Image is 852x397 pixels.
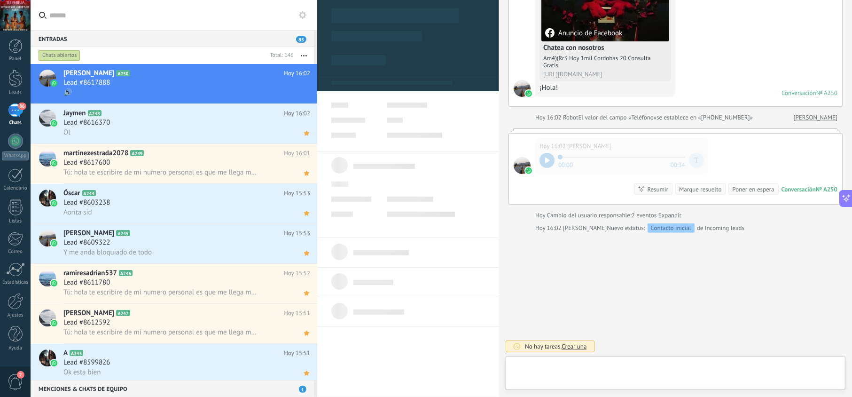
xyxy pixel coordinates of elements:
[284,269,310,278] span: Hoy 15:52
[116,310,130,316] span: A247
[63,109,86,118] span: Jaymen
[63,358,110,367] span: Lead #8599826
[299,386,306,393] span: 1
[543,55,667,69] div: Am4)(Rr3 Hoy 1mil Cordobas 20 Consulta Gratis
[657,113,753,122] span: se establece en «[PHONE_NUMBER]»
[545,28,622,38] div: Anuncio de Facebook
[82,190,96,196] span: A244
[63,168,258,177] span: Tú: hola te escribire de mi numero personal es que me llega mucha gente aqui
[284,109,310,118] span: Hoy 16:02
[51,160,57,167] img: icon
[679,185,721,194] div: Marque resuelto
[539,83,671,93] div: ¡Hola!
[543,43,667,53] h4: Chatea con nosotros
[63,78,110,87] span: Lead #8617888
[2,185,29,191] div: Calendario
[18,103,26,110] span: 86
[2,90,29,96] div: Leads
[51,320,57,326] img: icon
[63,88,72,97] span: 🔊
[31,64,317,103] a: avataricon[PERSON_NAME]A250Hoy 16:02Lead #8617888🔊
[17,371,24,379] span: 2
[63,288,258,297] span: Tú: hola te escribire de mi numero personal es que me llega mucha gente aqui
[782,89,816,97] div: Conversación
[119,270,133,276] span: A246
[63,69,114,78] span: [PERSON_NAME]
[31,184,317,223] a: avatariconÓscarA244Hoy 15:53Lead #8603238Aorita sid
[2,120,29,126] div: Chats
[607,223,744,233] div: de Incoming leads
[284,69,310,78] span: Hoy 16:02
[130,150,144,156] span: A249
[63,198,110,207] span: Lead #8603238
[535,211,547,220] div: Hoy
[63,278,110,287] span: Lead #8611780
[63,248,152,257] span: Y me anda bloquiado de todo
[782,185,816,193] div: Conversación
[2,345,29,351] div: Ayuda
[51,120,57,127] img: icon
[535,113,563,122] div: Hoy 16:02
[31,380,314,397] div: Menciones & Chats de equipo
[31,264,317,303] a: avatariconramiresadrian537A246Hoy 15:52Lead #8611780Tú: hola te escribire de mi numero personal e...
[63,269,117,278] span: ramiresadrian537
[284,189,310,198] span: Hoy 15:53
[525,90,532,97] img: waba.svg
[88,110,102,116] span: A248
[2,218,29,224] div: Listas
[294,47,314,64] button: Más
[31,224,317,263] a: avataricon[PERSON_NAME]A245Hoy 15:53Lead #8609322Y me anda bloquiado de todo
[525,342,587,350] div: No hay tareas.
[284,349,310,358] span: Hoy 15:51
[63,328,258,337] span: Tú: hola te escribire de mi numero personal es que me llega mucha gente aqui
[63,309,114,318] span: [PERSON_NAME]
[543,71,667,78] div: [URL][DOMAIN_NAME]
[116,230,130,236] span: A245
[51,240,57,246] img: icon
[31,30,314,47] div: Entradas
[2,151,29,160] div: WhatsApp
[63,158,110,167] span: Lead #8617600
[63,368,101,377] span: Ok esta bien
[607,223,645,233] span: Nuevo estatus:
[514,80,531,97] span: Javier Rostran
[63,229,114,238] span: [PERSON_NAME]
[648,223,695,233] div: Contacto inicial
[116,70,130,76] span: A250
[31,104,317,143] a: avatariconJaymenA248Hoy 16:02Lead #8616370Ol
[562,342,586,350] span: Crear una
[658,211,681,220] a: Expandir
[63,189,80,198] span: Óscar
[63,208,92,217] span: Aorita sid
[63,238,110,247] span: Lead #8609322
[794,113,837,122] a: [PERSON_NAME]
[816,185,837,193] div: № A250
[578,113,657,122] span: El valor del campo «Teléfono»
[284,309,310,318] span: Hoy 15:51
[732,185,774,194] div: Poner en espera
[63,318,110,327] span: Lead #8612592
[63,118,110,127] span: Lead #8616370
[63,128,70,137] span: Ol
[514,157,531,174] span: Javier Rostran
[31,344,317,383] a: avatariconAA243Hoy 15:51Lead #8599826Ok esta bien
[647,185,668,194] div: Resumir
[51,360,57,366] img: icon
[2,249,29,255] div: Correo
[31,304,317,343] a: avataricon[PERSON_NAME]A247Hoy 15:51Lead #8612592Tú: hola te escribire de mi numero personal es q...
[563,224,607,232] span: jesus hernandez
[51,280,57,286] img: icon
[2,279,29,286] div: Estadísticas
[2,312,29,318] div: Ajustes
[535,211,681,220] div: Cambio del usuario responsable:
[51,80,57,87] img: icon
[63,349,68,358] span: A
[266,51,294,60] div: Total: 146
[31,144,317,183] a: avatariconmartinezestrada2078A249Hoy 16:01Lead #8617600Tú: hola te escribire de mi numero persona...
[558,160,573,168] span: 00:00
[63,149,128,158] span: martinezestrada2078
[284,149,310,158] span: Hoy 16:01
[632,211,657,220] span: 2 eventos
[816,89,837,97] div: № A250
[2,56,29,62] div: Panel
